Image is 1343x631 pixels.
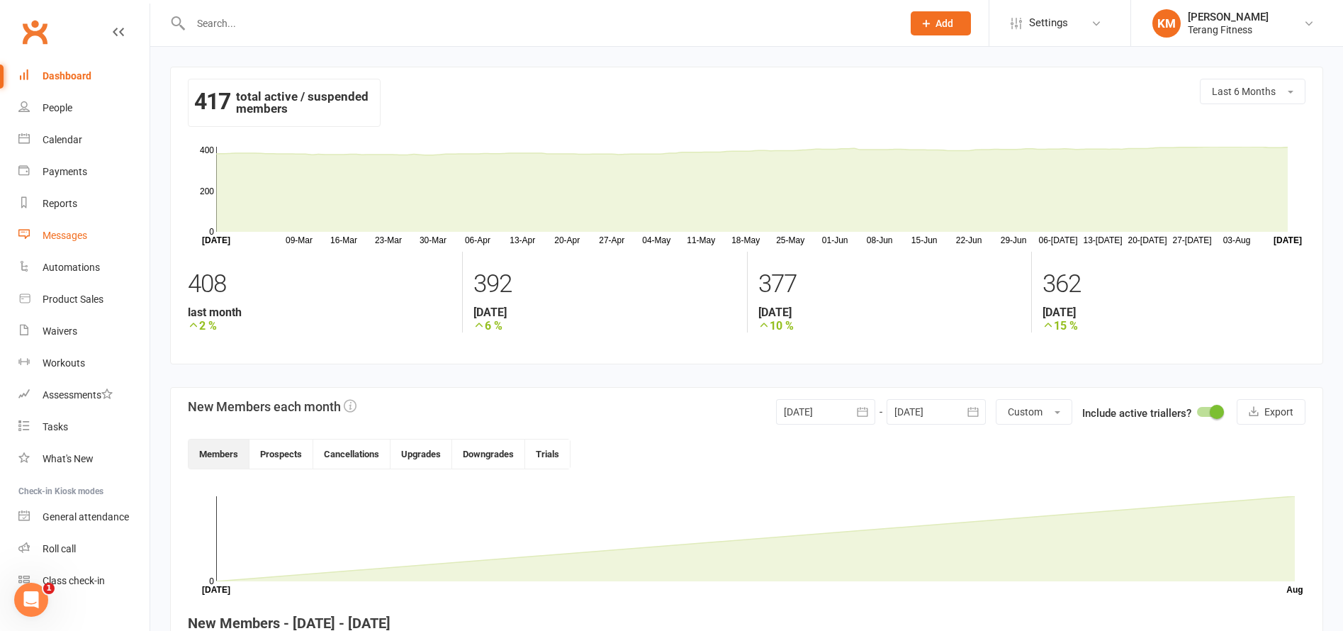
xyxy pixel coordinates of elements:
a: Roll call [18,533,150,565]
div: Dashboard [43,70,91,82]
a: What's New [18,443,150,475]
div: Reports [43,198,77,209]
div: Product Sales [43,294,103,305]
button: Members [189,440,249,469]
a: Dashboard [18,60,150,92]
a: Class kiosk mode [18,565,150,597]
div: Automations [43,262,100,273]
a: People [18,92,150,124]
label: Include active triallers? [1082,405,1191,422]
span: Add [935,18,953,29]
span: Last 6 Months [1212,86,1276,97]
button: Trials [525,440,570,469]
button: Add [911,11,971,35]
strong: 6 % [473,319,736,333]
div: Workouts [43,357,85,369]
div: Payments [43,166,87,177]
button: Downgrades [452,440,525,469]
strong: 417 [194,91,230,112]
button: Cancellations [313,440,390,469]
a: Product Sales [18,284,150,315]
div: KM [1152,9,1181,38]
div: Tasks [43,421,68,432]
div: Messages [43,230,87,241]
a: Messages [18,220,150,252]
div: Assessments [43,389,113,401]
span: Settings [1029,7,1068,39]
div: 377 [758,263,1021,306]
div: total active / suspended members [188,79,381,127]
div: 392 [473,263,736,306]
strong: 15 % [1043,319,1305,333]
strong: last month [188,306,451,319]
button: Last 6 Months [1200,79,1305,104]
div: 362 [1043,263,1305,306]
div: 408 [188,263,451,306]
button: Custom [996,399,1072,425]
a: Assessments [18,379,150,411]
h4: New Members - [DATE] - [DATE] [188,615,1305,631]
a: Workouts [18,347,150,379]
div: [PERSON_NAME] [1188,11,1269,23]
button: Upgrades [390,440,452,469]
a: Automations [18,252,150,284]
strong: [DATE] [758,306,1021,319]
div: General attendance [43,511,129,523]
span: Custom [1008,406,1043,418]
button: Prospects [249,440,313,469]
button: Export [1237,399,1305,425]
div: People [43,102,72,113]
a: Tasks [18,411,150,443]
div: Calendar [43,134,82,145]
div: Class check-in [43,575,105,586]
strong: 2 % [188,319,451,333]
a: Clubworx [17,14,52,50]
h3: New Members each month [188,399,356,414]
input: Search... [186,13,892,33]
div: Roll call [43,543,76,554]
a: Calendar [18,124,150,156]
strong: 10 % [758,319,1021,333]
a: Waivers [18,315,150,347]
span: 1 [43,583,55,594]
div: Waivers [43,325,77,337]
a: General attendance kiosk mode [18,501,150,533]
div: What's New [43,453,94,464]
a: Payments [18,156,150,188]
strong: [DATE] [473,306,736,319]
strong: [DATE] [1043,306,1305,319]
div: Terang Fitness [1188,23,1269,36]
a: Reports [18,188,150,220]
iframe: Intercom live chat [14,583,48,617]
